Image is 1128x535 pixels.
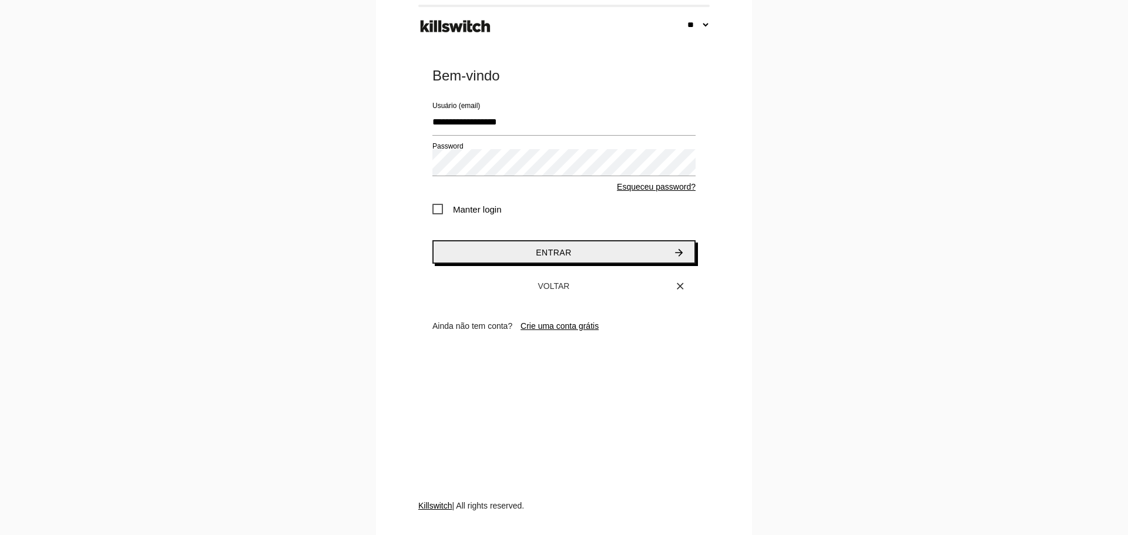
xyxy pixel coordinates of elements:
[418,501,452,510] a: Killswitch
[536,248,572,257] span: Entrar
[617,182,696,191] a: Esqueceu password?
[418,500,710,535] div: | All rights reserved.
[432,321,512,331] span: Ainda não tem conta?
[673,241,685,264] i: arrow_forward
[432,240,696,264] button: Entrararrow_forward
[418,16,493,37] img: ks-logo-black-footer.png
[432,202,502,217] span: Manter login
[538,281,570,291] span: Voltar
[674,275,686,297] i: close
[521,321,599,331] a: Crie uma conta grátis
[432,141,464,152] label: Password
[432,66,696,85] div: Bem-vindo
[432,100,480,111] label: Usuário (email)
